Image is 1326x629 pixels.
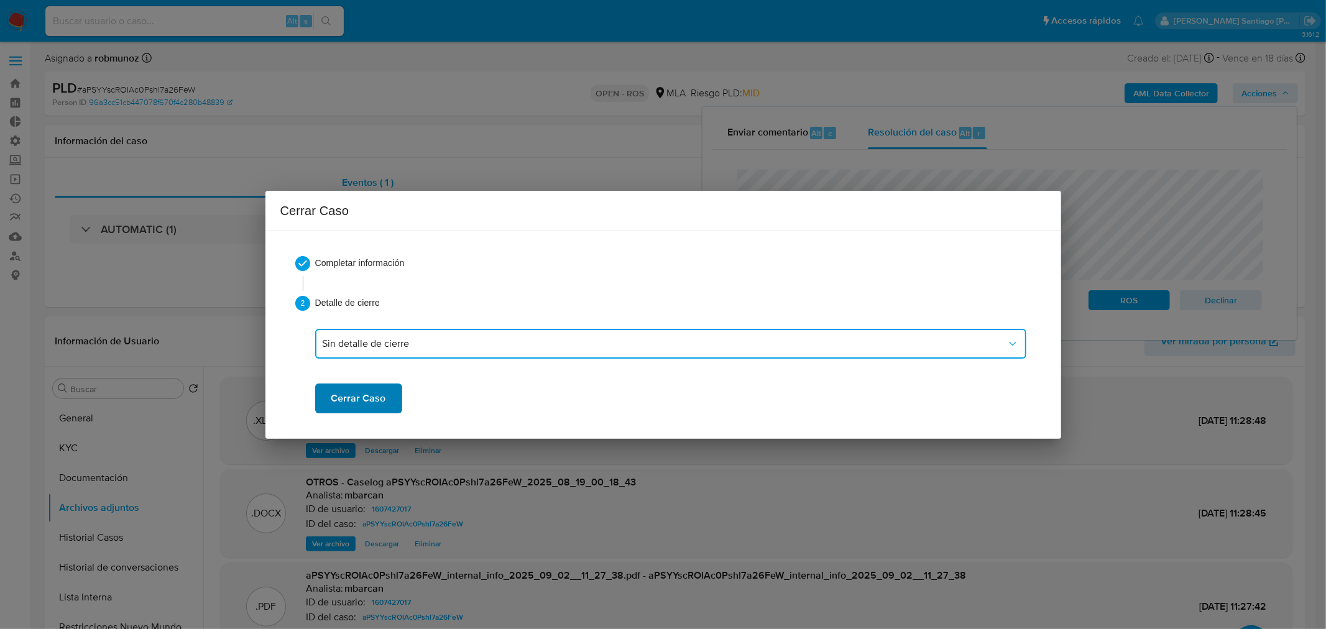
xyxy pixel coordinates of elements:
span: Completar información [315,257,1031,269]
h2: Cerrar Caso [280,201,1046,221]
span: Sin detalle de cierre [323,337,1006,350]
button: Cerrar Caso [315,383,402,413]
span: Detalle de cierre [315,296,1031,309]
span: Cerrar Caso [331,385,386,412]
button: dropdown-closure-detail [315,329,1026,359]
text: 2 [300,299,305,308]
